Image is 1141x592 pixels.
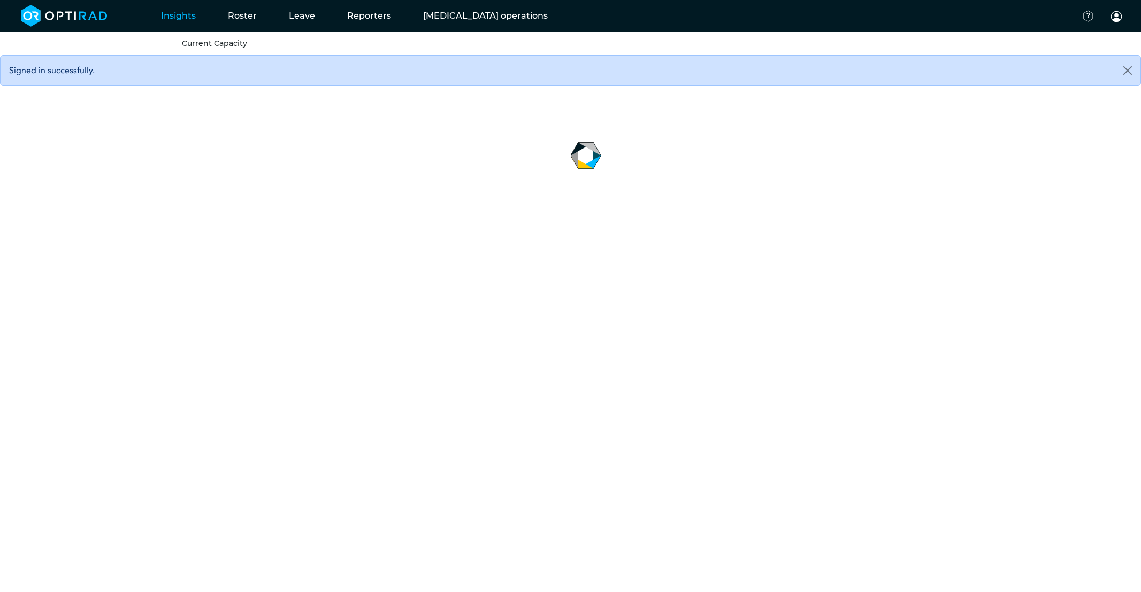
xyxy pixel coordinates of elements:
button: Close [1115,56,1140,85]
a: Current Capacity [182,38,247,48]
img: brand-opti-rad-logos-blue-and-white-d2f68631ba2948856bd03f2d395fb146ddc8fb01b4b6e9315ea85fa773367... [21,5,108,27]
